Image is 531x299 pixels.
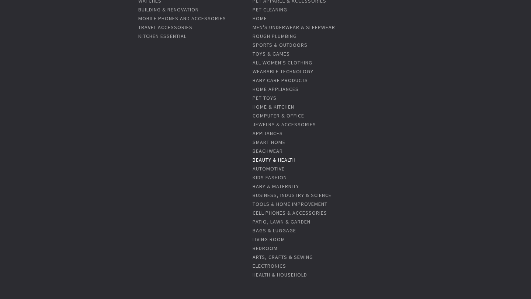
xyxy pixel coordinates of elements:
[138,6,199,13] a: Building & Renovation
[253,165,285,172] a: Automotive
[253,174,287,181] a: Kids Fashion
[253,24,335,31] a: Men's Underwear & Sleepwear
[138,15,226,22] a: Mobile Phones And Accessories
[253,59,312,66] a: All Women's Clothing
[253,103,294,110] a: Home & Kitchen
[253,236,285,243] a: Living room
[253,254,313,260] a: Arts, Crafts & Sewing
[253,201,327,207] a: Tools & Home Improvement
[253,263,286,269] a: Electronics
[253,112,304,119] a: Computer & Office
[253,130,283,137] a: Appliances
[253,15,267,22] a: Home
[253,42,308,48] a: Sports & Outdoors
[253,95,277,101] a: Pet Toys
[253,271,307,278] a: Health & Household
[253,68,313,75] a: Wearable Technology
[253,148,283,154] a: Beachwear
[253,33,297,39] a: Rough Plumbing
[253,156,296,163] a: Beauty & Health
[253,183,299,190] a: Baby & Maternity
[253,77,308,84] a: Baby care Products
[138,24,192,31] a: Travel Accessories
[253,139,285,145] a: Smart Home
[253,86,299,92] a: Home Appliances
[138,33,187,39] a: Kitchen Essential
[253,6,287,13] a: Pet Cleaning
[253,245,278,251] a: Bedroom
[253,192,332,198] a: Business, Industry & Science
[253,50,290,57] a: Toys & Games
[253,227,296,234] a: Bags & Luggage
[253,210,327,216] a: Cell Phones & Accessories
[253,218,310,225] a: Patio, Lawn & Garden
[253,121,316,128] a: Jewelry & Accessories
